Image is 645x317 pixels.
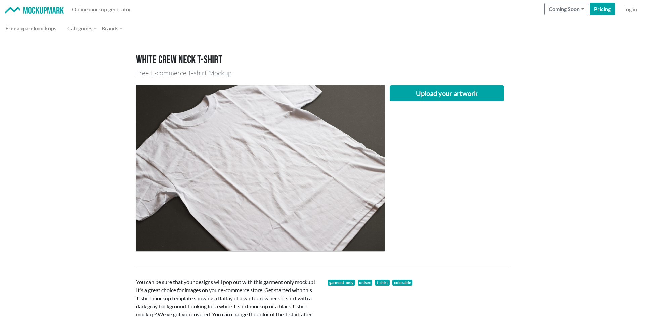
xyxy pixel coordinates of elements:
h1: White crew neck T-shirt [136,54,509,66]
a: Freeapparelmockups [3,21,59,35]
a: t-shirt [375,280,390,286]
button: Coming Soon [544,3,588,15]
img: flatlay of a white crew neck T-shirt with a dark gray background [136,85,385,251]
h3: Free E-commerce T-shirt Mockup [136,69,509,77]
span: apparel [17,25,35,31]
a: Online mockup generator [69,3,134,16]
a: Log in [620,3,640,16]
span: unisex [358,280,373,286]
a: Brands [99,21,125,35]
a: garment-only [328,280,355,286]
a: Pricing [590,3,615,15]
a: Categories [64,21,99,35]
span: colorable [392,280,413,286]
button: Upload your artwork [390,85,504,101]
img: Mockup Mark [5,7,64,14]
